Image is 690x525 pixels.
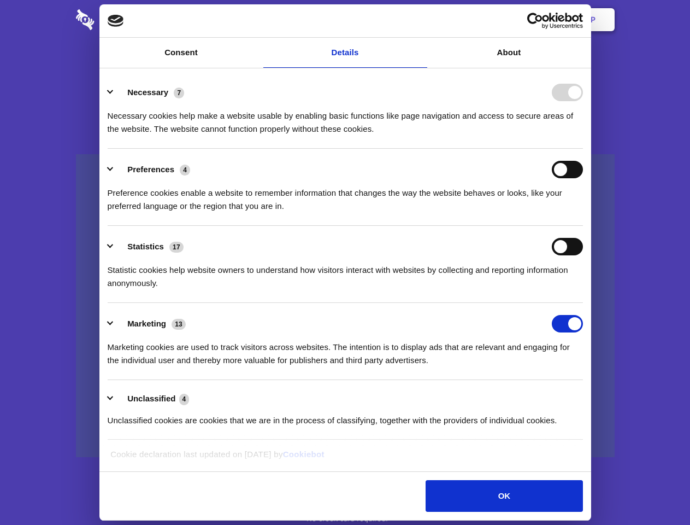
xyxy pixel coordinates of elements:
img: logo-wordmark-white-trans-d4663122ce5f474addd5e946df7df03e33cb6a1c49d2221995e7729f52c070b2.svg [76,9,169,30]
button: Preferences (4) [108,161,197,178]
a: Pricing [321,3,368,37]
div: Necessary cookies help make a website usable by enabling basic functions like page navigation and... [108,101,583,136]
a: Consent [99,38,263,68]
h4: Auto-redaction of sensitive data, encrypted data sharing and self-destructing private chats. Shar... [76,100,615,136]
span: 7 [174,87,184,98]
button: Marketing (13) [108,315,193,332]
a: Cookiebot [283,450,325,459]
a: Login [496,3,543,37]
div: Statistic cookies help website owners to understand how visitors interact with websites by collec... [108,255,583,290]
button: Statistics (17) [108,238,191,255]
span: 4 [179,394,190,405]
div: Cookie declaration last updated on [DATE] by [102,448,588,469]
label: Statistics [127,242,164,251]
label: Necessary [127,87,168,97]
h1: Eliminate Slack Data Loss. [76,49,615,89]
div: Preference cookies enable a website to remember information that changes the way the website beha... [108,178,583,213]
span: 4 [180,165,190,176]
div: Marketing cookies are used to track visitors across websites. The intention is to display ads tha... [108,332,583,367]
iframe: Drift Widget Chat Controller [635,470,677,512]
button: Unclassified (4) [108,392,196,406]
a: Wistia video thumbnail [76,154,615,458]
button: Necessary (7) [108,84,191,101]
a: Details [263,38,427,68]
button: OK [426,480,582,512]
a: Contact [443,3,493,37]
span: 13 [172,319,186,330]
a: About [427,38,591,68]
span: 17 [169,242,184,253]
img: logo [108,15,124,27]
div: Unclassified cookies are cookies that we are in the process of classifying, together with the pro... [108,406,583,427]
label: Preferences [127,165,174,174]
a: Usercentrics Cookiebot - opens in a new window [487,13,583,29]
label: Marketing [127,319,166,328]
